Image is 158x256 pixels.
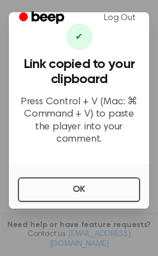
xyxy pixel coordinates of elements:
[93,4,147,31] a: Log Out
[18,177,140,202] button: OK
[11,7,74,29] a: Beep
[66,23,93,50] div: ✔
[18,96,140,146] p: Press Control + V (Mac: ⌘ Command + V) to paste the player into your comment.
[18,57,140,87] h3: Link copied to your clipboard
